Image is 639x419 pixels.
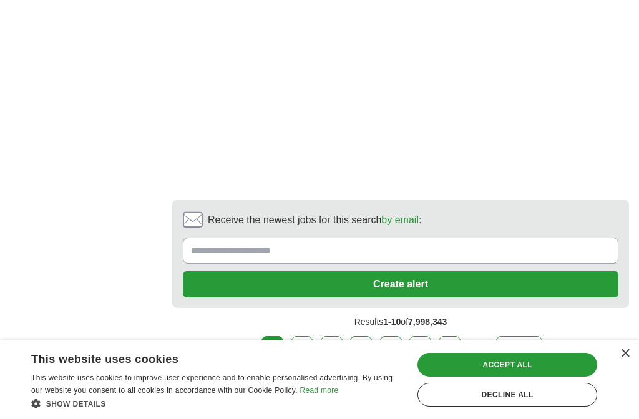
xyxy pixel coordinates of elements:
[417,383,597,407] div: Decline all
[31,397,402,410] div: Show details
[350,336,372,362] a: 4
[31,348,371,367] div: This website uses cookies
[381,214,419,225] a: by email
[208,213,421,228] span: Receive the newest jobs for this search :
[383,317,401,327] span: 1-10
[620,349,630,359] div: Close
[172,308,629,336] div: Results of
[31,373,393,395] span: This website uses cookies to improve user experience and to enable personalised advertising. By u...
[380,336,402,362] a: 5
[291,336,313,362] a: 2
[300,386,338,395] a: Read more, opens a new window
[439,336,461,362] a: 7
[46,400,106,408] span: Show details
[496,336,542,362] a: next ❯
[321,336,343,362] a: 3
[408,317,447,327] span: 7,998,343
[466,337,491,362] div: ...
[409,336,431,362] a: 6
[417,353,597,377] div: Accept all
[261,336,283,362] div: 1
[183,271,618,297] button: Create alert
